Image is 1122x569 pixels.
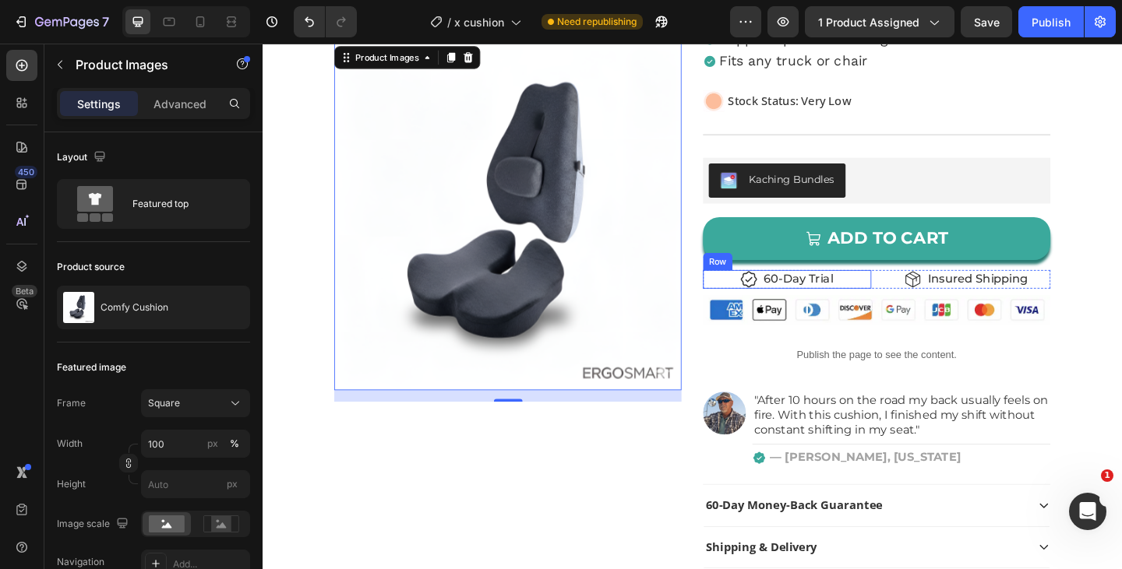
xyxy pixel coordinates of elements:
img: KachingBundles.png [498,140,517,159]
iframe: Design area [263,44,1122,569]
p: Stock Status: Very Low [506,55,640,72]
button: 1 product assigned [805,6,954,37]
div: Featured image [57,360,126,374]
strong: ADD TO CART [615,202,746,223]
div: Image scale [57,514,132,535]
div: Navigation [57,555,104,569]
div: Featured top [132,186,228,222]
button: <strong>ADD TO CART</strong> [479,189,857,236]
span: Square [148,396,180,410]
div: 450 [15,166,37,178]
button: px [225,434,244,453]
button: % [203,434,222,453]
div: Layout [57,147,109,168]
div: Kaching Bundles [529,140,622,156]
span: x cushion [454,14,504,30]
p: — [PERSON_NAME], [US_STATE] [552,443,760,459]
span: Need republishing [557,15,637,29]
label: Width [57,437,83,451]
button: Square [141,389,250,417]
p: Advanced [153,96,206,112]
p: Insured Shipping [724,249,833,265]
input: px [141,470,250,498]
label: Height [57,477,86,491]
p: 60-Day Trial [545,249,621,265]
iframe: Intercom live chat [1069,493,1106,530]
div: Beta [12,285,37,297]
button: Save [961,6,1012,37]
div: Product source [57,260,125,274]
div: Publish [1032,14,1071,30]
p: Settings [77,96,121,112]
p: Comfy Cushion [101,302,168,313]
span: Save [974,16,1000,29]
button: Publish [1018,6,1084,37]
div: % [230,437,239,451]
span: / [447,14,451,30]
input: px% [141,430,250,458]
p: 7 [102,12,109,31]
button: Kaching Bundles [485,131,634,168]
p: Product Images [76,55,208,74]
img: gempages_503816409025872775-142bbf95-35fe-43b3-865f-e4bb57bca6ca.gif [479,51,503,75]
span: 1 [1101,469,1113,482]
label: Frame [57,396,86,410]
div: px [207,437,218,451]
div: Undo/Redo [294,6,357,37]
div: Row [482,230,508,244]
button: 7 [6,6,116,37]
p: Shipping & Delivery [482,541,603,556]
p: "After 10 hours on the road my back usually feels on fire. With this cushion, I finished my shift... [535,381,856,429]
span: 1 product assigned [818,14,919,30]
p: 60-Day Money-Back Guarantee [482,495,674,510]
img: product feature img [63,292,94,323]
span: px [227,478,238,490]
img: gempages_503816409025872775-bd92ea3d-a002-4e03-a985-6896deae0475.webp [479,274,857,306]
p: Publish the page to see the content. [479,331,857,347]
img: gempages_503816409025872775-95333425-a330-4b5b-93c3-c6c207e883bb.webp [479,379,526,426]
